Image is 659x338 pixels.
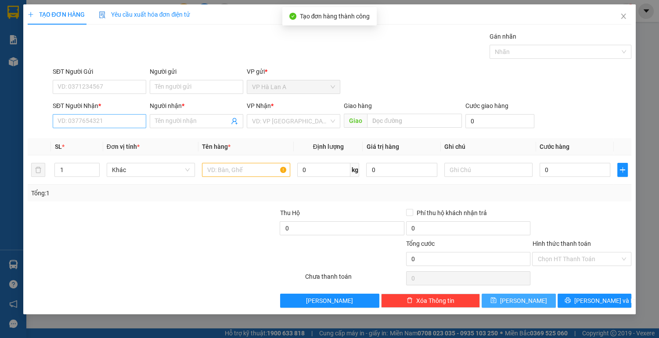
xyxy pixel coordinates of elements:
[406,240,435,247] span: Tổng cước
[99,11,106,18] img: icon
[280,209,299,216] span: Thu Hộ
[565,297,571,304] span: printer
[413,208,490,218] span: Phí thu hộ khách nhận trả
[465,102,508,109] label: Cước giao hàng
[31,163,45,177] button: delete
[490,297,497,304] span: save
[306,296,353,306] span: [PERSON_NAME]
[313,143,344,150] span: Định lượng
[490,33,516,40] label: Gán nhãn
[344,102,372,109] span: Giao hàng
[31,188,255,198] div: Tổng: 1
[416,296,454,306] span: Xóa Thông tin
[112,163,190,176] span: Khác
[247,102,271,109] span: VP Nhận
[444,163,533,177] input: Ghi Chú
[231,118,238,125] span: user-add
[247,67,340,76] div: VP gửi
[202,143,230,150] span: Tên hàng
[407,297,413,304] span: delete
[366,143,399,150] span: Giá trị hàng
[532,240,591,247] label: Hình thức thanh toán
[150,101,243,111] div: Người nhận
[482,294,555,308] button: save[PERSON_NAME]
[540,143,569,150] span: Cước hàng
[350,163,359,177] span: kg
[280,294,379,308] button: [PERSON_NAME]
[500,296,547,306] span: [PERSON_NAME]
[53,101,146,111] div: SĐT Người Nhận
[465,114,535,128] input: Cước giao hàng
[344,114,367,128] span: Giao
[28,11,85,18] span: TẠO ĐƠN HÀNG
[289,13,296,20] span: check-circle
[202,163,290,177] input: VD: Bàn, Ghế
[54,143,61,150] span: SL
[558,294,631,308] button: printer[PERSON_NAME] và In
[617,163,628,177] button: plus
[28,11,34,18] span: plus
[620,13,627,20] span: close
[611,4,636,29] button: Close
[300,13,370,20] span: Tạo đơn hàng thành công
[304,272,405,287] div: Chưa thanh toán
[367,114,461,128] input: Dọc đường
[366,163,437,177] input: 0
[99,11,191,18] span: Yêu cầu xuất hóa đơn điện tử
[150,67,243,76] div: Người gửi
[53,67,146,76] div: SĐT Người Gửi
[107,143,140,150] span: Đơn vị tính
[618,166,627,173] span: plus
[574,296,636,306] span: [PERSON_NAME] và In
[381,294,480,308] button: deleteXóa Thông tin
[441,138,536,155] th: Ghi chú
[252,80,335,93] span: VP Hà Lan A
